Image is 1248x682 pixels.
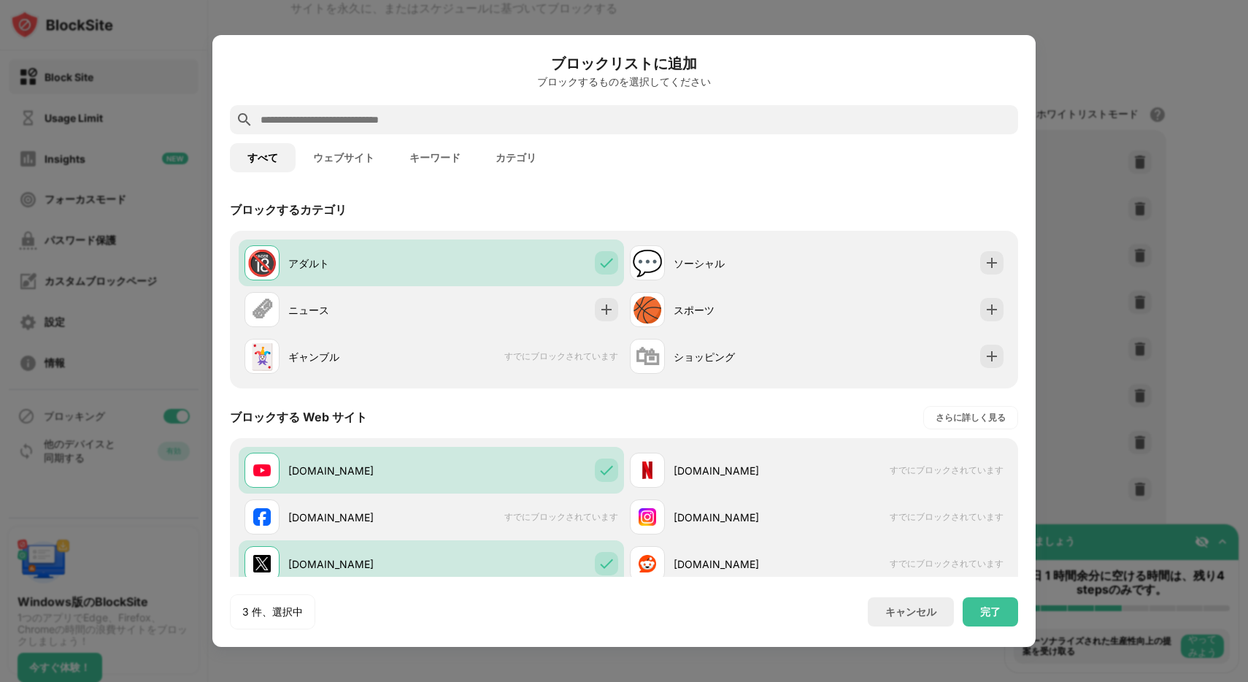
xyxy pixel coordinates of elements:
[674,256,817,271] div: ソーシャル
[674,510,817,525] div: [DOMAIN_NAME]
[253,555,271,572] img: favicons
[639,508,656,526] img: favicons
[230,76,1018,88] div: ブロックするものを選択してください
[674,349,817,364] div: ショッピング
[936,410,1006,425] div: さらに詳しく見る
[288,302,431,318] div: ニュース
[980,606,1001,618] div: 完了
[674,463,817,478] div: [DOMAIN_NAME]
[230,410,367,426] div: ブロックする Web サイト
[674,302,817,318] div: スポーツ
[253,461,271,479] img: favicons
[288,349,431,364] div: ギャンブル
[247,248,277,278] div: 🔞
[635,342,660,372] div: 🛍
[890,464,1004,477] span: すでにブロックされています
[242,605,303,619] div: 3 件、選択中
[253,508,271,526] img: favicons
[632,295,663,325] div: 🏀
[247,342,277,372] div: 🃏
[504,511,618,524] span: すでにブロックされています
[392,143,478,172] button: キーワード
[288,463,431,478] div: [DOMAIN_NAME]
[288,510,431,525] div: [DOMAIN_NAME]
[885,605,936,619] div: キャンセル
[504,350,618,363] span: すでにブロックされています
[250,295,274,325] div: 🗞
[639,555,656,572] img: favicons
[230,143,296,172] button: すべて
[890,558,1004,570] span: すでにブロックされています
[236,111,253,129] img: search.svg
[288,256,431,271] div: アダルト
[890,511,1004,524] span: すでにブロックされています
[288,556,431,572] div: [DOMAIN_NAME]
[296,143,392,172] button: ウェブサイト
[639,461,656,479] img: favicons
[674,556,817,572] div: [DOMAIN_NAME]
[230,53,1018,74] h6: ブロックリストに追加
[478,143,554,172] button: カテゴリ
[230,202,347,218] div: ブロックするカテゴリ
[632,248,663,278] div: 💬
